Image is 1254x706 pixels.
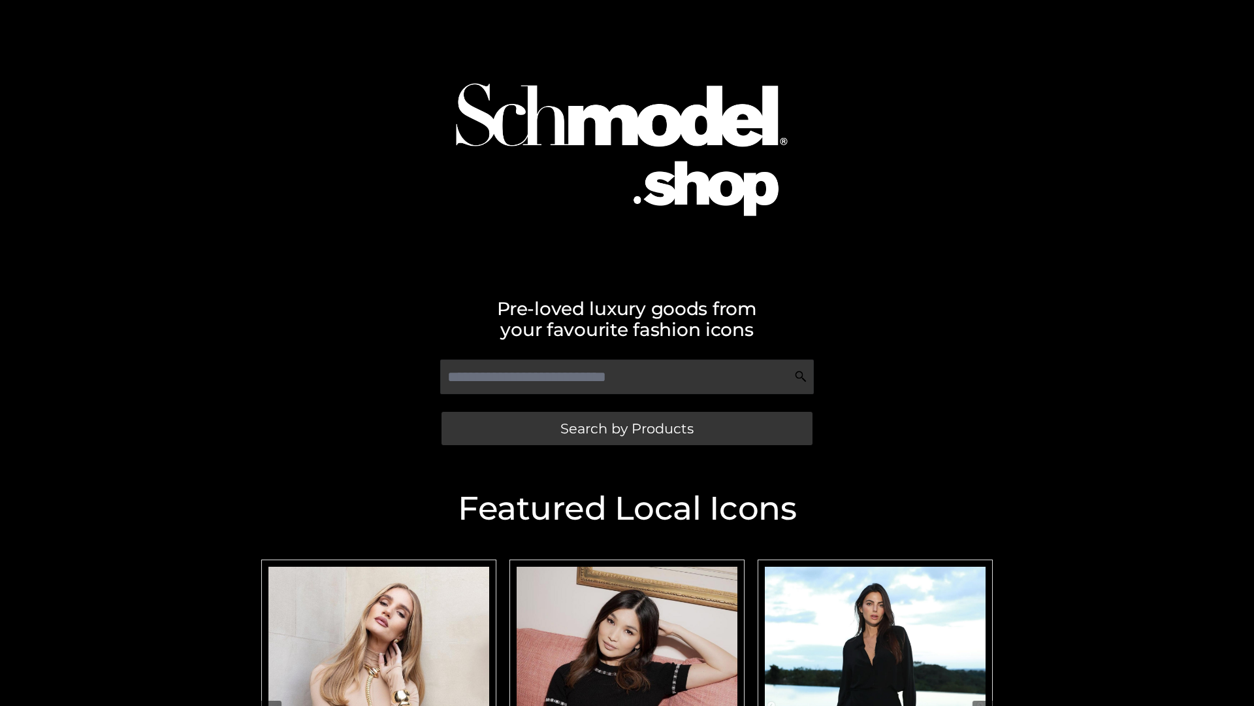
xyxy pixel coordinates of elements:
h2: Pre-loved luxury goods from your favourite fashion icons [255,298,999,340]
h2: Featured Local Icons​ [255,492,999,525]
span: Search by Products [560,422,694,435]
a: Search by Products [442,412,812,445]
img: Search Icon [794,370,807,383]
